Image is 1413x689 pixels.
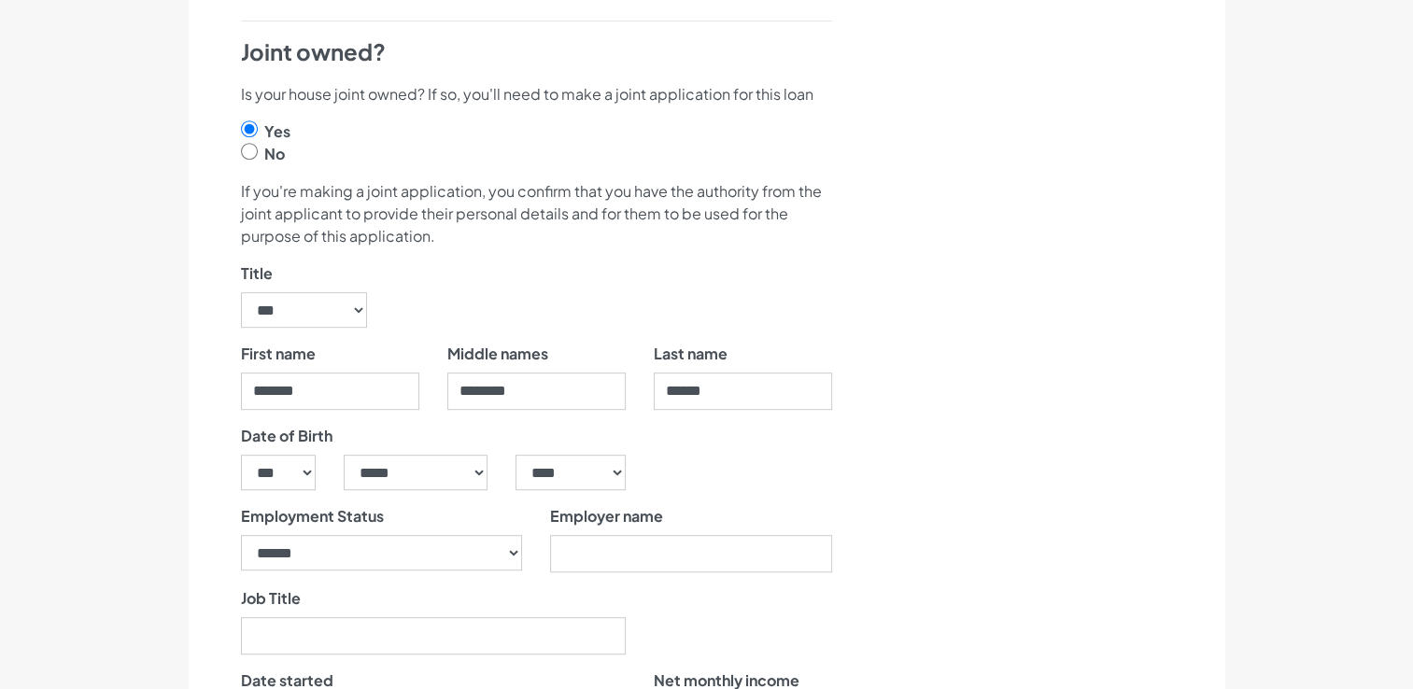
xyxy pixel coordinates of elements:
p: Is your house joint owned? If so, you'll need to make a joint application for this loan [241,83,832,105]
label: Last name [654,343,728,365]
label: Middle names [447,343,548,365]
label: Job Title [241,587,301,610]
label: Employer name [550,505,663,527]
label: Title [241,262,273,285]
label: Employment Status [241,505,384,527]
label: First name [241,343,316,365]
label: Yes [264,120,290,143]
label: No [264,143,285,165]
label: Date of Birth [241,425,332,447]
p: If you're making a joint application, you confirm that you have the authority from the joint appl... [241,180,832,247]
h4: Joint owned? [241,36,832,68]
